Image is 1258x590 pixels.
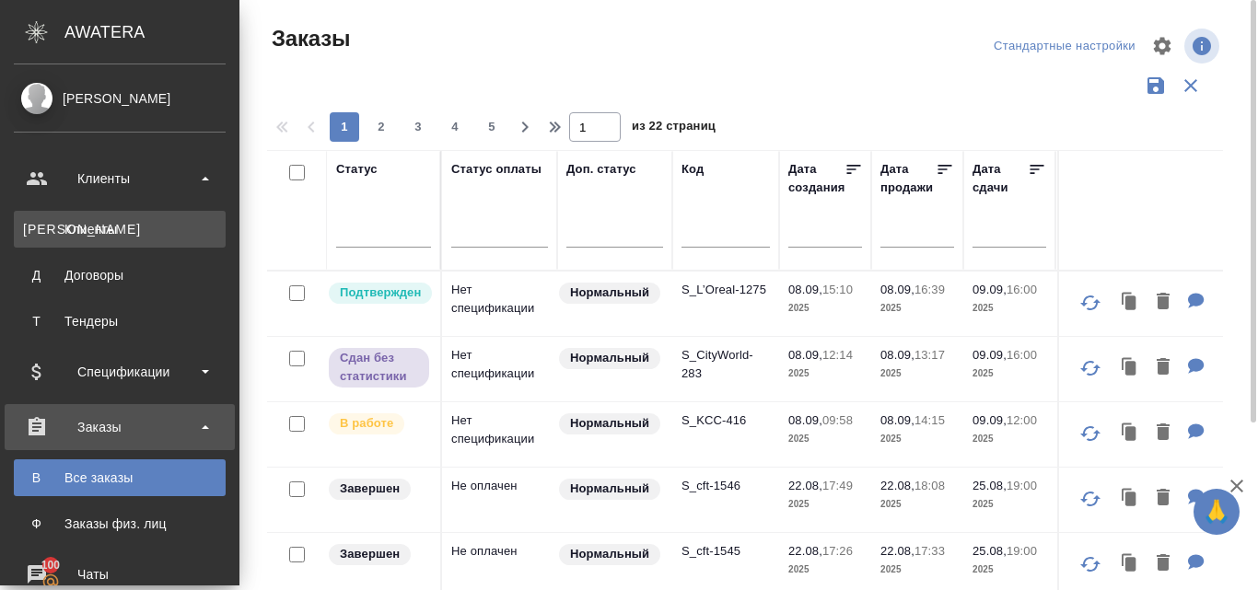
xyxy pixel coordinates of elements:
p: 08.09, [880,283,914,296]
div: Статус по умолчанию для стандартных заказов [557,542,663,567]
button: Клонировать [1112,349,1147,387]
p: 2025 [973,364,1046,383]
div: Дата продажи [880,160,936,197]
span: 🙏 [1201,492,1232,531]
p: 09.09, [973,413,1007,427]
p: 13:17 [914,348,945,362]
p: Подтвержден [340,283,421,302]
div: Заказы физ. лиц [23,515,216,533]
p: 2025 [788,299,862,318]
p: 2025 [880,495,954,514]
p: 09.09, [973,283,1007,296]
div: Тендеры [23,312,216,330]
p: 08.09, [788,413,822,427]
button: Удалить [1147,480,1179,517]
p: Нормальный [570,480,649,498]
p: S_CityWorld-283 [681,346,770,383]
p: 25.08, [973,479,1007,492]
span: из 22 страниц [632,115,716,142]
p: 16:39 [914,283,945,296]
td: Не оплачен [442,468,557,532]
div: Чаты [14,561,226,588]
div: Выставляет КМ после уточнения всех необходимых деталей и получения согласия клиента на запуск. С ... [327,281,431,306]
button: 3 [403,112,433,142]
button: 4 [440,112,470,142]
div: Заказы [14,413,226,441]
button: Обновить [1068,542,1112,586]
p: 19:00 [1007,479,1037,492]
p: 2025 [788,430,862,448]
div: split button [989,32,1140,61]
p: 08.09, [880,348,914,362]
p: Нормальный [570,283,649,302]
p: 2025 [788,495,862,514]
p: Нормальный [570,349,649,367]
button: Сбросить фильтры [1173,68,1208,103]
button: Обновить [1068,411,1112,456]
button: Удалить [1147,349,1179,387]
button: Клонировать [1112,414,1147,452]
span: 100 [30,556,72,574]
button: Удалить [1147,414,1179,452]
div: Спецификации [14,358,226,386]
button: Удалить [1147,545,1179,583]
a: ФЗаказы физ. лиц [14,505,226,542]
div: Статус по умолчанию для стандартных заказов [557,477,663,502]
a: ВВсе заказы [14,459,226,496]
p: 09.09, [973,348,1007,362]
button: Клонировать [1112,480,1147,517]
p: 08.09, [788,283,822,296]
p: 09:58 [822,413,853,427]
p: 16:00 [1007,348,1037,362]
p: 22.08, [880,544,914,558]
button: Обновить [1068,281,1112,325]
p: S_cft-1546 [681,477,770,495]
p: S_cft-1545 [681,542,770,561]
p: 08.09, [788,348,822,362]
a: ДДоговоры [14,257,226,294]
p: 12:00 [1007,413,1037,427]
p: В работе [340,414,393,433]
div: Статус по умолчанию для стандартных заказов [557,281,663,306]
p: 2025 [973,495,1046,514]
div: Выставляет ПМ после принятия заказа от КМа [327,411,431,436]
p: Завершен [340,545,400,563]
span: 4 [440,118,470,136]
button: 🙏 [1194,489,1240,535]
div: Клиенты [23,220,216,238]
a: [PERSON_NAME]Клиенты [14,211,226,248]
span: Настроить таблицу [1140,24,1184,68]
p: S_KCC-416 [681,411,770,430]
div: Договоры [23,266,216,284]
div: Статус по умолчанию для стандартных заказов [557,411,663,436]
button: Удалить [1147,283,1179,321]
p: 12:14 [822,348,853,362]
p: 2025 [880,430,954,448]
span: Заказы [267,24,350,53]
div: Статус оплаты [451,160,542,179]
p: 2025 [788,561,862,579]
a: ТТендеры [14,303,226,340]
div: [PERSON_NAME] [14,88,226,109]
p: 2025 [880,299,954,318]
span: Посмотреть информацию [1184,29,1223,64]
div: Клиенты [14,165,226,192]
p: 16:00 [1007,283,1037,296]
div: Дата создания [788,160,844,197]
td: Нет спецификации [442,402,557,467]
p: Сдан без статистики [340,349,418,386]
p: 17:26 [822,544,853,558]
p: 2025 [973,299,1046,318]
div: Код [681,160,704,179]
p: 19:00 [1007,544,1037,558]
p: 14:15 [914,413,945,427]
div: Доп. статус [566,160,636,179]
p: 22.08, [788,479,822,492]
button: 5 [477,112,507,142]
td: Нет спецификации [442,272,557,336]
div: Выставляет КМ при направлении счета или после выполнения всех работ/сдачи заказа клиенту. Окончат... [327,542,431,567]
p: 15:10 [822,283,853,296]
p: 2025 [880,364,954,383]
p: 2025 [788,364,862,383]
div: Выставляет ПМ, когда заказ сдан КМу, но начисления еще не проведены [327,346,431,389]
